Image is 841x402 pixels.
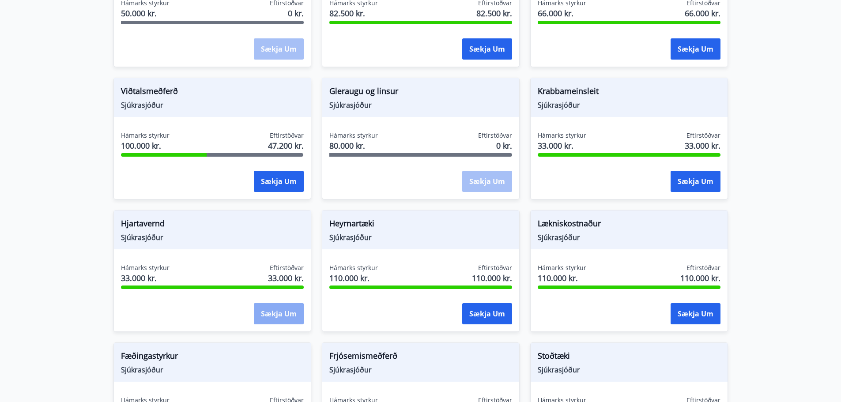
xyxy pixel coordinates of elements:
[538,85,720,100] span: Krabbameinsleit
[538,365,720,375] span: Sjúkrasjóður
[329,131,378,140] span: Hámarks styrkur
[270,131,304,140] span: Eftirstöðvar
[329,263,378,272] span: Hámarks styrkur
[329,140,378,151] span: 80.000 kr.
[329,365,512,375] span: Sjúkrasjóður
[121,8,170,19] span: 50.000 kr.
[121,350,304,365] span: Fæðingastyrkur
[254,171,304,192] button: Sækja um
[121,233,304,242] span: Sjúkrasjóður
[538,350,720,365] span: Stoðtæki
[121,140,170,151] span: 100.000 kr.
[671,171,720,192] button: Sækja um
[329,233,512,242] span: Sjúkrasjóður
[686,131,720,140] span: Eftirstöðvar
[538,263,586,272] span: Hámarks styrkur
[329,8,378,19] span: 82.500 kr.
[329,350,512,365] span: Frjósemismeðferð
[268,272,304,284] span: 33.000 kr.
[329,218,512,233] span: Heyrnartæki
[329,100,512,110] span: Sjúkrasjóður
[121,263,170,272] span: Hámarks styrkur
[329,272,378,284] span: 110.000 kr.
[254,303,304,324] button: Sækja um
[685,8,720,19] span: 66.000 kr.
[121,218,304,233] span: Hjartavernd
[478,131,512,140] span: Eftirstöðvar
[288,8,304,19] span: 0 kr.
[476,8,512,19] span: 82.500 kr.
[686,263,720,272] span: Eftirstöðvar
[538,272,586,284] span: 110.000 kr.
[685,140,720,151] span: 33.000 kr.
[472,272,512,284] span: 110.000 kr.
[121,365,304,375] span: Sjúkrasjóður
[496,140,512,151] span: 0 kr.
[538,8,586,19] span: 66.000 kr.
[270,263,304,272] span: Eftirstöðvar
[121,85,304,100] span: Viðtalsmeðferð
[538,100,720,110] span: Sjúkrasjóður
[329,85,512,100] span: Gleraugu og linsur
[462,38,512,60] button: Sækja um
[478,263,512,272] span: Eftirstöðvar
[671,303,720,324] button: Sækja um
[538,233,720,242] span: Sjúkrasjóður
[121,100,304,110] span: Sjúkrasjóður
[680,272,720,284] span: 110.000 kr.
[538,131,586,140] span: Hámarks styrkur
[671,38,720,60] button: Sækja um
[121,131,170,140] span: Hámarks styrkur
[462,303,512,324] button: Sækja um
[121,272,170,284] span: 33.000 kr.
[538,218,720,233] span: Lækniskostnaður
[538,140,586,151] span: 33.000 kr.
[268,140,304,151] span: 47.200 kr.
